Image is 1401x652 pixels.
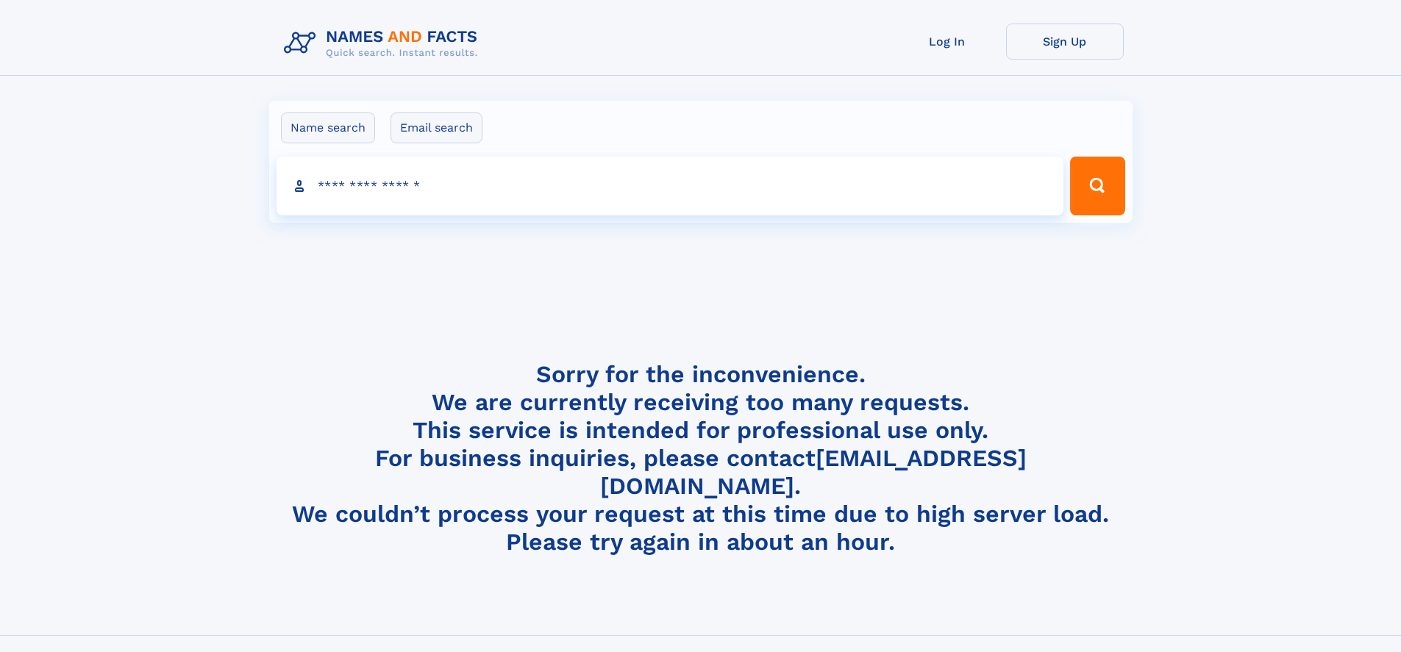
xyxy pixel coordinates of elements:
[281,112,375,143] label: Name search
[277,157,1064,215] input: search input
[278,360,1124,556] h4: Sorry for the inconvenience. We are currently receiving too many requests. This service is intend...
[600,444,1027,500] a: [EMAIL_ADDRESS][DOMAIN_NAME]
[1070,157,1124,215] button: Search Button
[391,112,482,143] label: Email search
[888,24,1006,60] a: Log In
[278,24,490,63] img: Logo Names and Facts
[1006,24,1124,60] a: Sign Up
